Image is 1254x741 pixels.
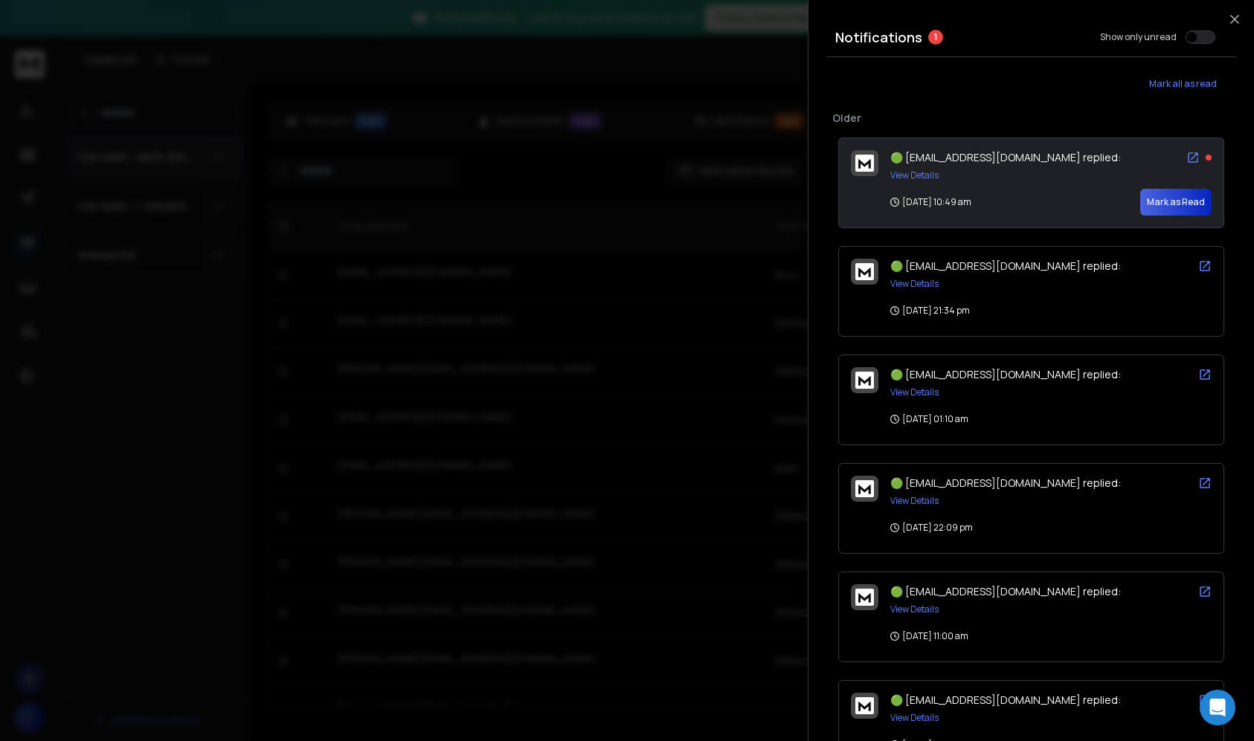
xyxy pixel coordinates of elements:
img: logo [855,155,874,172]
img: logo [855,697,874,714]
span: 🟢 [EMAIL_ADDRESS][DOMAIN_NAME] replied: [890,259,1121,273]
img: logo [855,480,874,497]
img: logo [855,372,874,389]
span: 🟢 [EMAIL_ADDRESS][DOMAIN_NAME] replied: [890,584,1121,598]
img: logo [855,263,874,280]
span: 🟢 [EMAIL_ADDRESS][DOMAIN_NAME] replied: [890,476,1121,490]
span: 1 [928,30,943,45]
img: logo [855,589,874,606]
label: Show only unread [1100,31,1177,43]
button: View Details [890,278,939,290]
button: View Details [890,386,939,398]
button: View Details [890,169,939,181]
p: Older [832,111,1230,126]
span: 🟢 [EMAIL_ADDRESS][DOMAIN_NAME] replied: [890,150,1121,164]
p: [DATE] 11:00 am [890,630,968,642]
p: [DATE] 01:10 am [890,413,968,425]
p: [DATE] 21:34 pm [890,305,970,317]
button: View Details [890,495,939,507]
p: [DATE] 10:49 am [890,196,971,208]
span: 🟢 [EMAIL_ADDRESS][DOMAIN_NAME] replied: [890,693,1121,707]
button: Mark all as read [1129,69,1236,99]
button: Mark as Read [1140,189,1212,216]
button: View Details [890,712,939,724]
span: Mark all as read [1149,78,1217,90]
span: 🟢 [EMAIL_ADDRESS][DOMAIN_NAME] replied: [890,367,1121,381]
button: View Details [890,604,939,615]
div: Open Intercom Messenger [1200,690,1235,725]
p: [DATE] 22:09 pm [890,522,973,534]
h3: Notifications [835,27,922,48]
